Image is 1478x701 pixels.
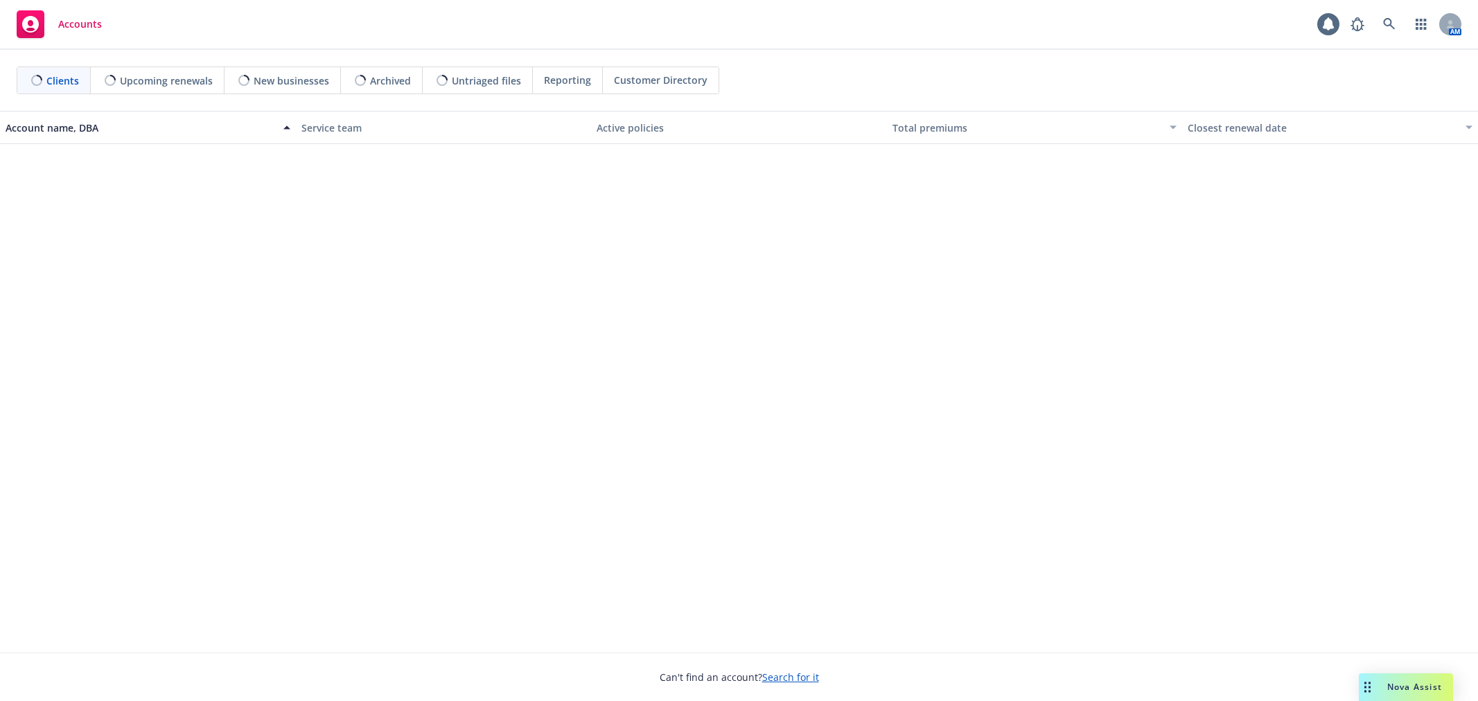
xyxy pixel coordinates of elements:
[452,73,521,88] span: Untriaged files
[254,73,329,88] span: New businesses
[1344,10,1371,38] a: Report a Bug
[892,121,1162,135] div: Total premiums
[597,121,881,135] div: Active policies
[1359,673,1453,701] button: Nova Assist
[660,670,819,684] span: Can't find an account?
[887,111,1183,144] button: Total premiums
[120,73,213,88] span: Upcoming renewals
[1375,10,1403,38] a: Search
[614,73,707,87] span: Customer Directory
[544,73,591,87] span: Reporting
[46,73,79,88] span: Clients
[1407,10,1435,38] a: Switch app
[1182,111,1478,144] button: Closest renewal date
[301,121,586,135] div: Service team
[58,19,102,30] span: Accounts
[296,111,592,144] button: Service team
[762,671,819,684] a: Search for it
[591,111,887,144] button: Active policies
[1387,681,1442,693] span: Nova Assist
[11,5,107,44] a: Accounts
[370,73,411,88] span: Archived
[6,121,275,135] div: Account name, DBA
[1188,121,1457,135] div: Closest renewal date
[1359,673,1376,701] div: Drag to move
